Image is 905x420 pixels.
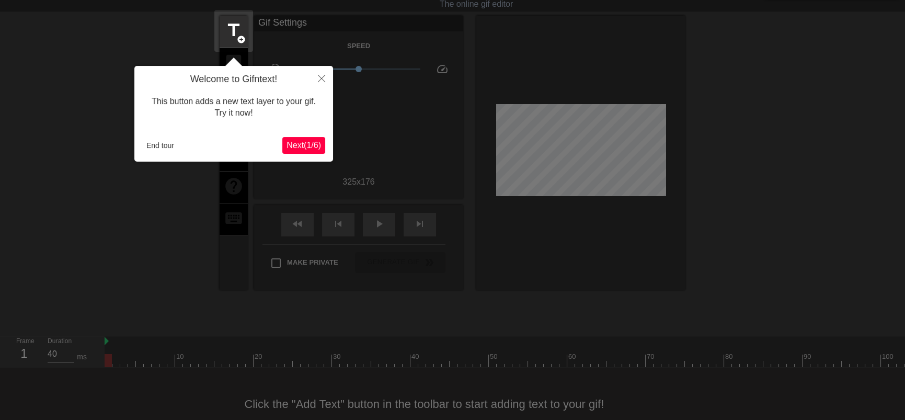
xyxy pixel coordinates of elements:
[310,66,333,90] button: Close
[142,85,325,130] div: This button adds a new text layer to your gif. Try it now!
[287,141,321,150] span: Next ( 1 / 6 )
[142,74,325,85] h4: Welcome to Gifntext!
[142,138,178,153] button: End tour
[282,137,325,154] button: Next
